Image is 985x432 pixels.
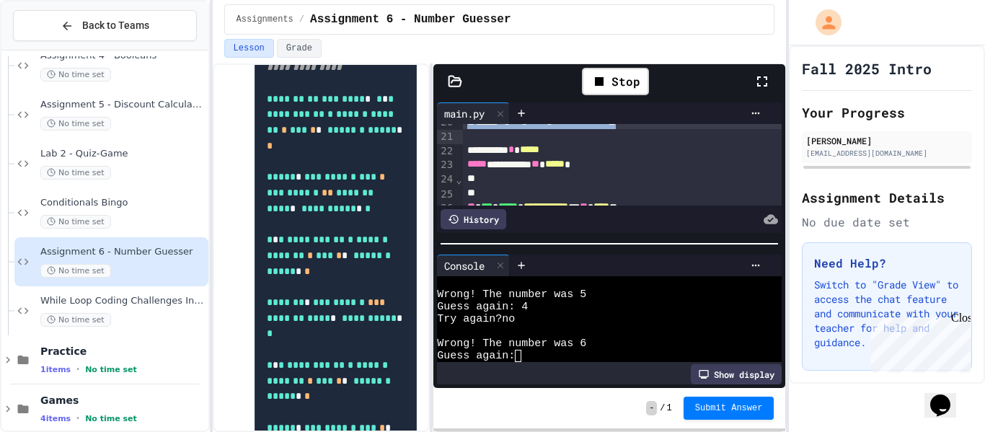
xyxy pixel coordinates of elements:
div: 25 [437,188,455,202]
h2: Assignment Details [802,188,972,208]
span: No time set [40,68,111,81]
span: No time set [85,414,137,423]
span: No time set [40,215,111,229]
span: Fold line [455,174,462,185]
span: • [76,363,79,375]
div: [PERSON_NAME] [806,134,968,147]
div: No due date set [802,213,972,231]
span: Wrong! The number was 6 [437,338,586,350]
iframe: chat widget [865,312,971,373]
span: Conditionals Bingo [40,197,206,209]
span: Assignment 5 - Discount Calculator [40,99,206,111]
span: While Loop Coding Challenges In-Class [40,295,206,307]
span: No time set [85,365,137,374]
span: No time set [40,166,111,180]
div: Stop [582,68,649,95]
div: 26 [437,201,455,216]
div: Console [437,258,492,273]
span: / [299,14,304,25]
button: Lesson [224,39,274,58]
div: [EMAIL_ADDRESS][DOMAIN_NAME] [806,148,968,159]
div: main.py [437,106,492,121]
h2: Your Progress [802,102,972,123]
span: Assignment 6 - Number Guesser [310,11,511,28]
div: 24 [437,172,455,187]
span: • [76,413,79,424]
span: Wrong! The number was 5 [437,288,586,301]
div: main.py [437,102,510,124]
span: Assignment 6 - Number Guesser [40,246,206,258]
span: 1 items [40,365,71,374]
button: Grade [277,39,322,58]
div: 21 [437,130,455,144]
iframe: chat widget [924,374,971,418]
span: Games [40,394,206,407]
span: - [646,401,657,415]
div: History [441,209,506,229]
span: Assignments [237,14,293,25]
span: Back to Teams [82,18,149,33]
span: Lab 2 - Quiz-Game [40,148,206,160]
button: Submit Answer [684,397,774,420]
h3: Need Help? [814,255,960,272]
span: Guess again: 4 [437,301,528,313]
div: 23 [437,158,455,172]
span: Assignment 4 - Booleans [40,50,206,62]
div: Console [437,255,510,276]
span: / [660,402,665,414]
h1: Fall 2025 Intro [802,58,932,79]
span: 1 [667,402,672,414]
div: My Account [800,6,845,39]
span: No time set [40,313,111,327]
span: No time set [40,117,111,131]
span: Try again?no [437,313,515,325]
span: No time set [40,264,111,278]
div: Chat with us now!Close [6,6,100,92]
span: Guess again: [437,350,515,362]
span: Submit Answer [695,402,763,414]
p: Switch to "Grade View" to access the chat feature and communicate with your teacher for help and ... [814,278,960,350]
div: Show display [691,364,782,384]
span: 4 items [40,414,71,423]
div: 22 [437,144,455,159]
span: Practice [40,345,206,358]
button: Back to Teams [13,10,197,41]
